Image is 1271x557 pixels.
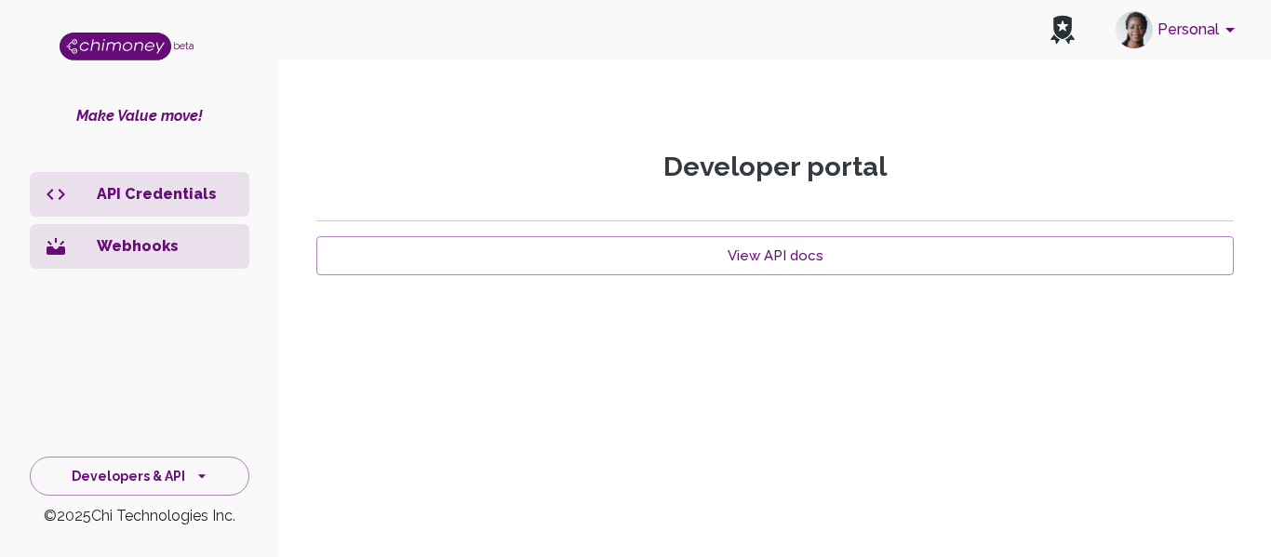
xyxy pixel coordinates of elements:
[97,183,234,206] p: API Credentials
[173,40,194,51] span: beta
[97,235,234,258] p: Webhooks
[1116,11,1153,48] img: avatar
[316,151,1234,183] p: Developer portal
[316,236,1234,275] a: View API docs
[60,33,171,60] img: Logo
[1108,6,1249,54] button: account of current user
[30,457,249,497] button: Developers & API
